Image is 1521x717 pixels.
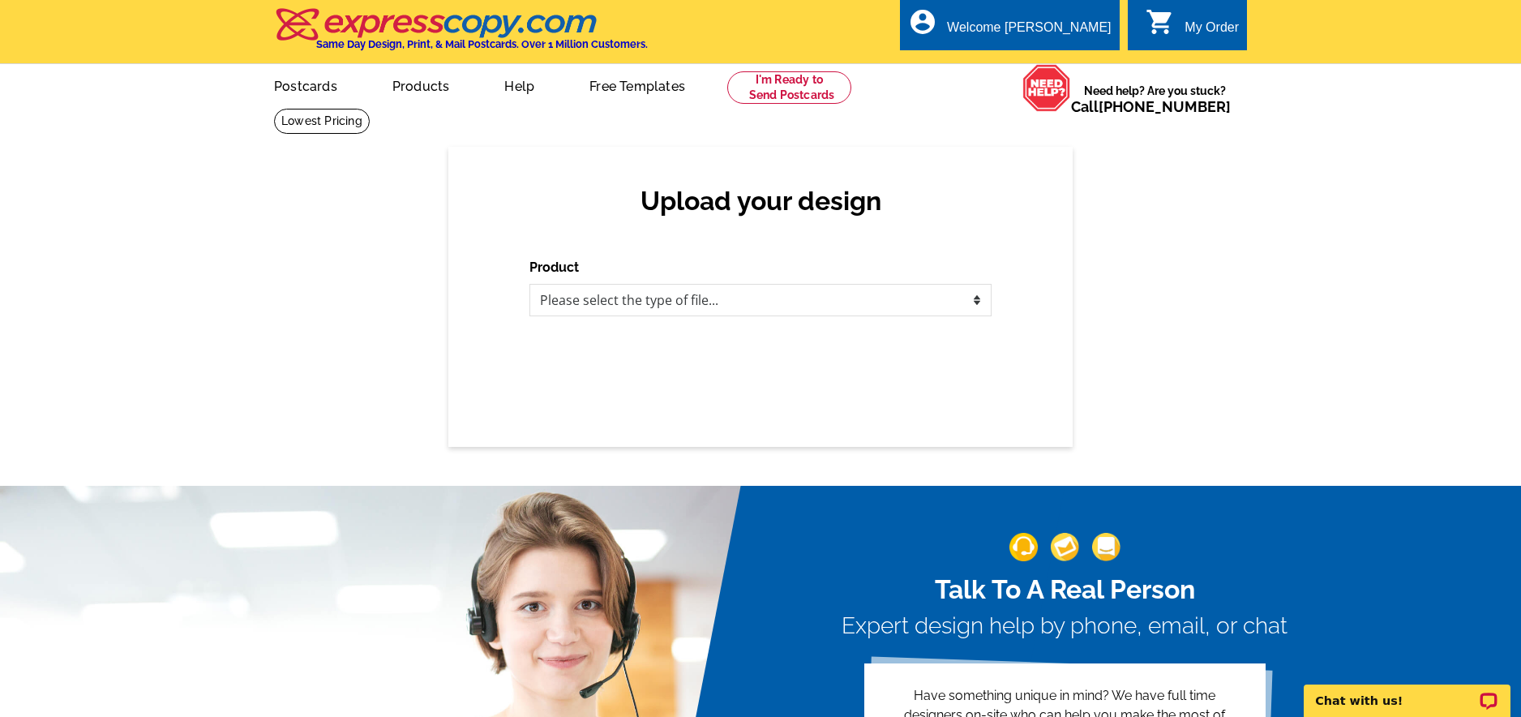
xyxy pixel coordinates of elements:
[908,7,937,36] i: account_circle
[842,612,1287,640] h3: Expert design help by phone, email, or chat
[842,574,1287,605] h2: Talk To A Real Person
[316,38,648,50] h4: Same Day Design, Print, & Mail Postcards. Over 1 Million Customers.
[1293,666,1521,717] iframe: LiveChat chat widget
[1022,64,1071,112] img: help
[1009,533,1038,561] img: support-img-1.png
[1146,18,1239,38] a: shopping_cart My Order
[1051,533,1079,561] img: support-img-2.png
[529,258,579,277] label: Product
[248,66,363,104] a: Postcards
[563,66,711,104] a: Free Templates
[478,66,560,104] a: Help
[1146,7,1175,36] i: shopping_cart
[1185,20,1239,43] div: My Order
[1092,533,1120,561] img: support-img-3_1.png
[366,66,476,104] a: Products
[1099,98,1231,115] a: [PHONE_NUMBER]
[274,19,648,50] a: Same Day Design, Print, & Mail Postcards. Over 1 Million Customers.
[947,20,1111,43] div: Welcome [PERSON_NAME]
[1071,83,1239,115] span: Need help? Are you stuck?
[546,186,975,217] h2: Upload your design
[1071,98,1231,115] span: Call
